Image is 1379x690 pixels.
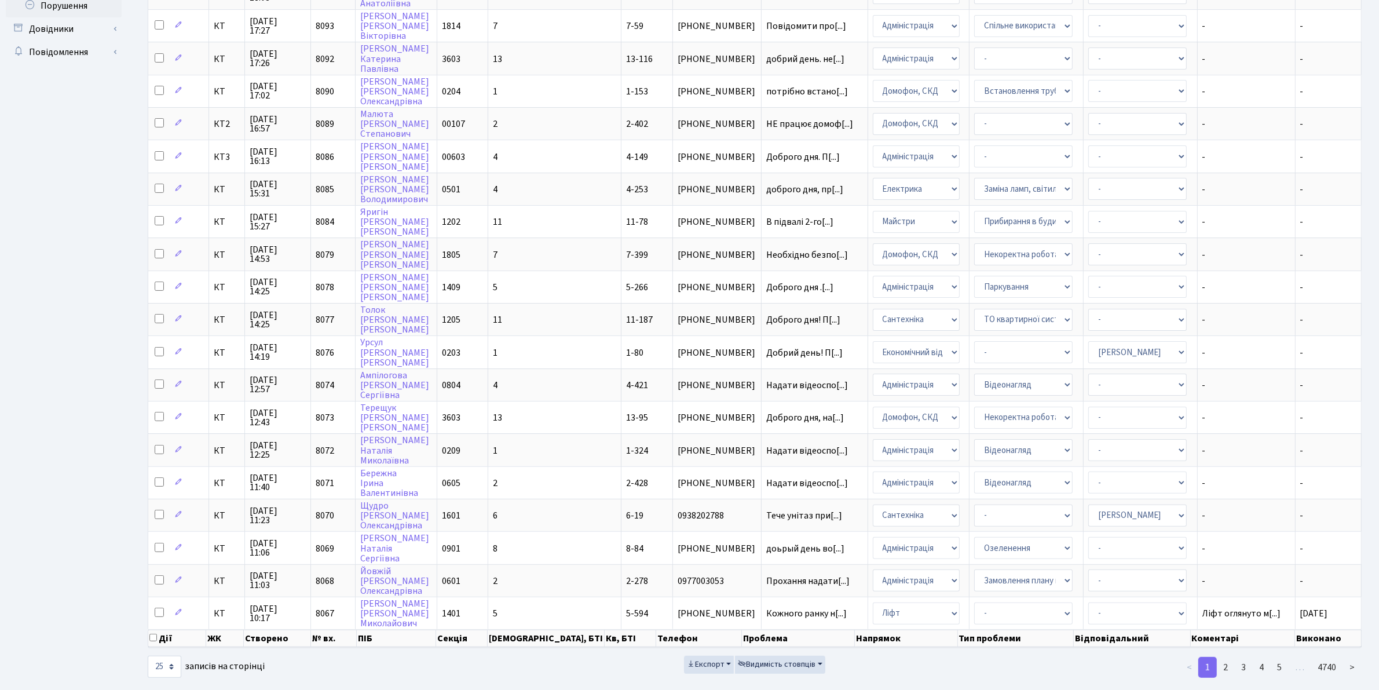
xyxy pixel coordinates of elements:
[442,118,465,130] span: 00107
[493,151,498,163] span: 4
[1300,118,1304,130] span: -
[605,630,656,647] th: Кв, БТІ
[678,479,756,488] span: [PHONE_NUMBER]
[1216,657,1235,678] a: 2
[626,607,648,620] span: 5-594
[214,511,240,520] span: КТ
[678,446,756,455] span: [PHONE_NUMBER]
[678,54,756,64] span: [PHONE_NUMBER]
[250,441,305,459] span: [DATE] 12:25
[678,185,756,194] span: [PHONE_NUMBER]
[250,311,305,329] span: [DATE] 14:25
[626,118,648,130] span: 2-402
[766,607,847,620] span: Кожного ранку н[...]
[766,444,848,457] span: Надати відеоспо[...]
[250,408,305,427] span: [DATE] 12:43
[1300,509,1304,522] span: -
[214,413,240,422] span: КТ
[250,571,305,590] span: [DATE] 11:03
[1300,249,1304,261] span: -
[678,544,756,553] span: [PHONE_NUMBER]
[1300,444,1304,457] span: -
[214,348,240,357] span: КТ
[360,337,429,369] a: Урсул[PERSON_NAME][PERSON_NAME]
[626,379,648,392] span: 4-421
[442,509,460,522] span: 1601
[6,41,122,64] a: Повідомлення
[316,313,334,326] span: 8077
[1202,185,1290,194] span: -
[678,283,756,292] span: [PHONE_NUMBER]
[316,379,334,392] span: 8074
[1202,87,1290,96] span: -
[442,216,460,228] span: 1202
[436,630,488,647] th: Секція
[678,119,756,129] span: [PHONE_NUMBER]
[360,467,418,499] a: БережнаIринаВалентинiвна
[214,87,240,96] span: КТ
[250,17,305,35] span: [DATE] 17:27
[1300,542,1304,555] span: -
[678,511,756,520] span: 0938202788
[1252,657,1271,678] a: 4
[1074,630,1191,647] th: Відповідальний
[1311,657,1343,678] a: 4740
[316,20,334,32] span: 8093
[360,499,429,532] a: Щудро[PERSON_NAME]Олександрівна
[214,479,240,488] span: КТ
[1191,630,1296,647] th: Коментарі
[766,477,848,490] span: Надати відеоспо[...]
[250,49,305,68] span: [DATE] 17:26
[1202,54,1290,64] span: -
[6,17,122,41] a: Довідники
[1202,576,1290,586] span: -
[855,630,957,647] th: Напрямок
[766,281,833,294] span: Доброго дня .[...]
[766,216,833,228] span: В підвалі 2-го[...]
[250,506,305,525] span: [DATE] 11:23
[493,346,498,359] span: 1
[1202,283,1290,292] span: -
[1202,511,1290,520] span: -
[678,381,756,390] span: [PHONE_NUMBER]
[766,509,842,522] span: Тече унітаз при[...]
[316,477,334,490] span: 8071
[360,75,429,108] a: [PERSON_NAME][PERSON_NAME]Олександрівна
[442,575,460,587] span: 0601
[1300,53,1304,65] span: -
[766,542,844,555] span: доьрый день во[...]
[442,346,460,359] span: 0203
[766,118,853,130] span: НЕ працює домоф[...]
[214,609,240,618] span: КТ
[766,151,840,163] span: Доброго дня. П[...]
[250,604,305,623] span: [DATE] 10:17
[442,607,460,620] span: 1401
[1300,151,1304,163] span: -
[766,313,840,326] span: Доброго дня! П[...]
[1300,379,1304,392] span: -
[250,473,305,492] span: [DATE] 11:40
[1202,217,1290,227] span: -
[214,217,240,227] span: КТ
[626,509,643,522] span: 6-19
[1202,348,1290,357] span: -
[678,413,756,422] span: [PHONE_NUMBER]
[766,53,844,65] span: добрий день. не[...]
[316,607,334,620] span: 8067
[1202,250,1290,260] span: -
[766,183,843,196] span: доброго дня, пр[...]
[687,659,725,670] span: Експорт
[493,313,502,326] span: 11
[360,108,429,140] a: Малюта[PERSON_NAME]Степанович
[214,315,240,324] span: КТ
[766,575,850,587] span: Прохання надати[...]
[316,509,334,522] span: 8070
[1202,21,1290,31] span: -
[1300,313,1304,326] span: -
[316,151,334,163] span: 8086
[1202,607,1281,620] span: Ліфт оглянуто м[...]
[735,656,825,674] button: Видимість стовпців
[1300,346,1304,359] span: -
[1300,607,1328,620] span: [DATE]
[493,607,498,620] span: 5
